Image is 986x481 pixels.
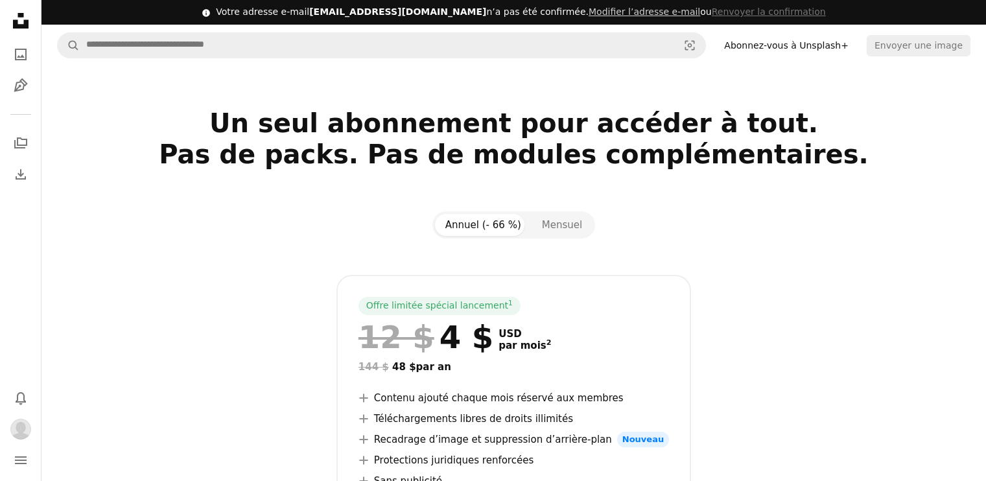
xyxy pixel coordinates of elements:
[358,432,669,447] li: Recadrage d’image et suppression d’arrière-plan
[8,73,34,99] a: Illustrations
[8,447,34,473] button: Menu
[617,432,669,447] span: Nouveau
[546,338,552,347] sup: 2
[309,6,486,17] span: [EMAIL_ADDRESS][DOMAIN_NAME]
[358,452,669,468] li: Protections juridiques renforcées
[435,214,532,236] button: Annuel (- 66 %)
[506,299,515,312] a: 1
[867,35,970,56] button: Envoyer une image
[716,35,856,56] a: Abonnez-vous à Unsplash+
[358,297,521,315] div: Offre limitée spécial lancement
[499,340,551,351] span: par mois
[358,390,669,406] li: Contenu ajouté chaque mois réservé aux membres
[10,419,31,440] img: Avatar de l’utilisateur KETOAN UUVIET6
[358,320,493,354] div: 4 $
[544,340,554,351] a: 2
[508,299,513,307] sup: 1
[8,8,34,36] a: Accueil — Unsplash
[499,328,551,340] span: USD
[358,320,434,354] span: 12 $
[358,361,389,373] span: 144 $
[8,41,34,67] a: Photos
[97,108,932,201] h2: Un seul abonnement pour accéder à tout. Pas de packs. Pas de modules complémentaires.
[57,32,706,58] form: Rechercher des visuels sur tout le site
[358,411,669,427] li: Téléchargements libres de droits illimités
[712,6,826,19] button: Renvoyer la confirmation
[8,385,34,411] button: Notifications
[8,130,34,156] a: Collections
[8,161,34,187] a: Historique de téléchargement
[8,416,34,442] button: Profil
[358,359,669,375] div: 48 $ par an
[58,33,80,58] button: Rechercher sur Unsplash
[216,6,825,19] div: Votre adresse e-mail n’a pas été confirmée.
[589,6,826,17] span: ou
[589,6,700,17] a: Modifier l’adresse e-mail
[674,33,705,58] button: Recherche de visuels
[532,214,593,236] button: Mensuel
